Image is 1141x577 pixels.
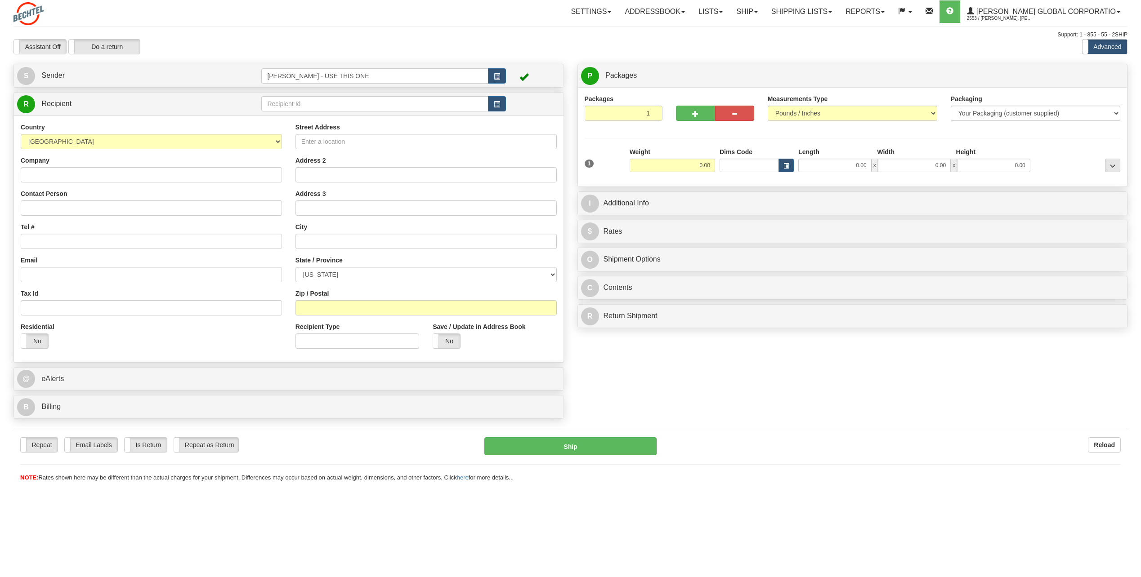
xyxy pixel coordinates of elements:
label: Packaging [951,94,982,103]
input: Sender Id [261,68,488,84]
label: Dims Code [720,147,752,156]
a: IAdditional Info [581,194,1124,213]
label: Street Address [295,123,340,132]
span: O [581,251,599,269]
span: @ [17,370,35,388]
a: Reports [839,0,891,23]
label: Length [798,147,819,156]
label: Tax Id [21,289,38,298]
img: logo2553.jpg [13,2,44,25]
span: eAlerts [41,375,64,382]
a: R Recipient [17,95,234,113]
label: Address 2 [295,156,326,165]
label: City [295,222,307,231]
b: Reload [1094,441,1115,448]
a: Ship [729,0,764,23]
a: $Rates [581,222,1124,241]
span: 1 [585,160,594,168]
input: Enter a location [295,134,557,149]
button: Ship [484,437,657,455]
a: RReturn Shipment [581,307,1124,325]
span: Sender [41,71,65,79]
span: Recipient [41,100,72,107]
a: @ eAlerts [17,370,560,388]
span: S [17,67,35,85]
label: Country [21,123,45,132]
span: NOTE: [20,474,38,481]
span: B [17,398,35,416]
a: CContents [581,279,1124,297]
label: Measurements Type [768,94,828,103]
a: B Billing [17,398,560,416]
label: Email [21,256,37,265]
span: C [581,279,599,297]
label: Repeat [21,438,58,452]
label: Packages [585,94,614,103]
span: Billing [41,403,61,410]
label: Zip / Postal [295,289,329,298]
span: R [581,307,599,325]
label: Assistant Off [14,40,66,54]
label: No [21,334,48,348]
button: Reload [1088,437,1121,453]
a: OShipment Options [581,250,1124,269]
label: Contact Person [21,189,67,198]
a: Shipping lists [765,0,839,23]
iframe: chat widget [1120,243,1140,334]
div: Support: 1 - 855 - 55 - 2SHIP [13,31,1128,39]
a: Lists [692,0,729,23]
label: State / Province [295,256,343,265]
label: Repeat as Return [174,438,238,452]
label: Weight [630,147,650,156]
a: [PERSON_NAME] Global Corporatio 2553 / [PERSON_NAME], [PERSON_NAME] [960,0,1127,23]
label: Email Labels [65,438,117,452]
label: Do a return [69,40,140,54]
span: P [581,67,599,85]
span: x [872,159,878,172]
div: ... [1105,159,1120,172]
span: R [17,95,35,113]
label: Is Return [125,438,167,452]
a: Settings [564,0,618,23]
div: Rates shown here may be different than the actual charges for your shipment. Differences may occu... [13,474,1128,482]
span: x [951,159,957,172]
label: Recipient Type [295,322,340,331]
label: Tel # [21,222,35,231]
span: [PERSON_NAME] Global Corporatio [974,8,1116,15]
a: S Sender [17,67,261,85]
label: Company [21,156,49,165]
span: I [581,195,599,213]
span: $ [581,222,599,240]
label: Width [877,147,895,156]
label: No [433,334,460,348]
label: Residential [21,322,54,331]
label: Address 3 [295,189,326,198]
span: Packages [605,71,637,79]
input: Recipient Id [261,96,488,111]
a: P Packages [581,67,1124,85]
span: 2553 / [PERSON_NAME], [PERSON_NAME] [967,14,1034,23]
a: here [457,474,469,481]
label: Height [956,147,976,156]
label: Advanced [1083,40,1127,54]
a: Addressbook [618,0,692,23]
label: Save / Update in Address Book [433,322,525,331]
